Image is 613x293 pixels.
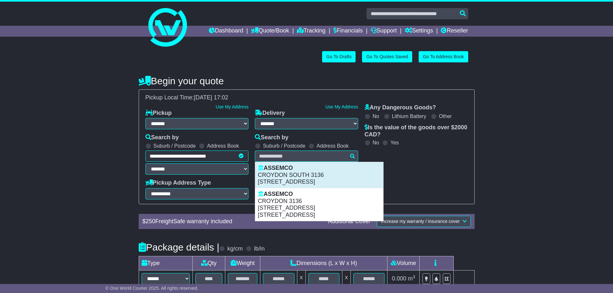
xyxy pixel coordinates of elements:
[381,219,460,224] span: Increase my warranty / insurance cover
[254,245,265,252] label: lb/in
[322,51,356,62] a: Go To Drafts
[454,124,467,131] span: 2000
[362,51,412,62] a: Go To Quotes Saved
[145,110,172,117] label: Pickup
[365,104,436,111] label: Any Dangerous Goods?
[258,205,381,212] p: [STREET_ADDRESS]
[145,179,211,187] label: Pickup Address Type
[377,216,470,227] button: Increase my warranty / insurance cover
[258,165,381,172] p: ASSEMCO
[139,218,325,225] div: $ FreightSafe warranty included
[227,245,243,252] label: kg/cm
[145,134,179,141] label: Search by
[408,275,415,282] span: m
[153,143,196,149] label: Suburb / Postcode
[225,256,260,270] td: Weight
[142,94,471,101] div: Pickup Local Time:
[387,256,420,270] td: Volume
[317,143,349,149] label: Address Book
[390,140,399,146] label: Yes
[373,140,379,146] label: No
[371,26,397,37] a: Support
[297,270,305,287] td: x
[439,113,452,119] label: Other
[258,191,381,198] p: ASSEMCO
[297,26,325,37] a: Tracking
[260,256,387,270] td: Dimensions (L x W x H)
[258,179,381,186] p: [STREET_ADDRESS]
[139,256,192,270] td: Type
[251,26,289,37] a: Quote/Book
[207,143,239,149] label: Address Book
[255,134,288,141] label: Search by
[194,94,228,101] span: [DATE] 17:02
[325,104,358,109] a: Use My Address
[405,26,433,37] a: Settings
[392,275,406,282] span: 0.000
[192,256,225,270] td: Qty
[209,26,243,37] a: Dashboard
[373,113,379,119] label: No
[392,113,426,119] label: Lithium Battery
[419,51,468,62] a: Go To Address Book
[258,198,381,205] p: CROYDON 3136
[255,110,285,117] label: Delivery
[413,274,415,279] sup: 3
[139,242,219,252] h4: Package details |
[365,131,377,138] span: CAD
[441,26,468,37] a: Reseller
[365,124,468,138] label: Is the value of the goods over $ ?
[342,270,351,287] td: x
[139,76,475,86] h4: Begin your quote
[258,212,381,219] p: [STREET_ADDRESS]
[333,26,363,37] a: Financials
[106,286,199,291] span: © One World Courier 2025. All rights reserved.
[216,104,248,109] a: Use My Address
[263,143,305,149] label: Suburb / Postcode
[258,172,381,179] p: CROYDON SOUTH 3136
[146,218,155,224] span: 250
